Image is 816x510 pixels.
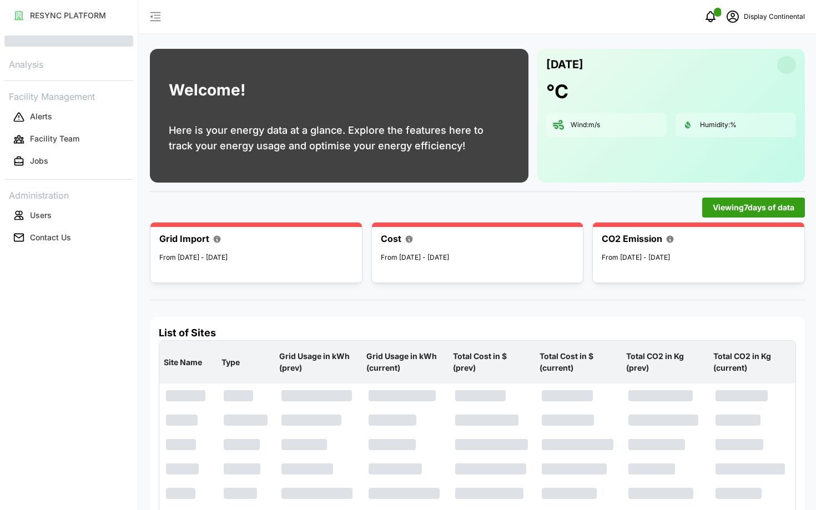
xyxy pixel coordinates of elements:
[30,10,106,21] p: RESYNC PLATFORM
[169,78,245,102] h1: Welcome!
[381,253,575,263] p: From [DATE] - [DATE]
[699,6,722,28] button: notifications
[4,129,133,149] button: Facility Team
[451,342,533,382] p: Total Cost in $ (prev)
[546,55,583,74] p: [DATE]
[571,120,600,130] p: Wind: m/s
[30,133,79,144] p: Facility Team
[4,186,133,203] p: Administration
[744,12,805,22] p: Display Continental
[713,198,794,217] span: Viewing 7 days of data
[30,210,52,221] p: Users
[4,128,133,150] a: Facility Team
[4,204,133,226] a: Users
[4,228,133,248] button: Contact Us
[4,150,133,173] a: Jobs
[4,106,133,128] a: Alerts
[381,232,401,246] p: Cost
[4,152,133,171] button: Jobs
[30,155,48,166] p: Jobs
[30,111,52,122] p: Alerts
[159,326,796,340] h4: List of Sites
[4,226,133,249] a: Contact Us
[159,253,353,263] p: From [DATE] - [DATE]
[722,6,744,28] button: schedule
[162,348,215,377] p: Site Name
[602,232,662,246] p: CO2 Emission
[364,342,446,382] p: Grid Usage in kWh (current)
[4,205,133,225] button: Users
[4,6,133,26] button: RESYNC PLATFORM
[159,232,209,246] p: Grid Import
[624,342,706,382] p: Total CO2 in Kg (prev)
[602,253,795,263] p: From [DATE] - [DATE]
[277,342,359,382] p: Grid Usage in kWh (prev)
[4,55,133,72] p: Analysis
[219,348,273,377] p: Type
[546,79,568,104] h1: °C
[4,4,133,27] a: RESYNC PLATFORM
[700,120,737,130] p: Humidity: %
[537,342,619,382] p: Total Cost in $ (current)
[4,107,133,127] button: Alerts
[702,198,805,218] button: Viewing7days of data
[169,123,510,154] p: Here is your energy data at a glance. Explore the features here to track your energy usage and op...
[30,232,71,243] p: Contact Us
[711,342,793,382] p: Total CO2 in Kg (current)
[4,88,133,104] p: Facility Management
